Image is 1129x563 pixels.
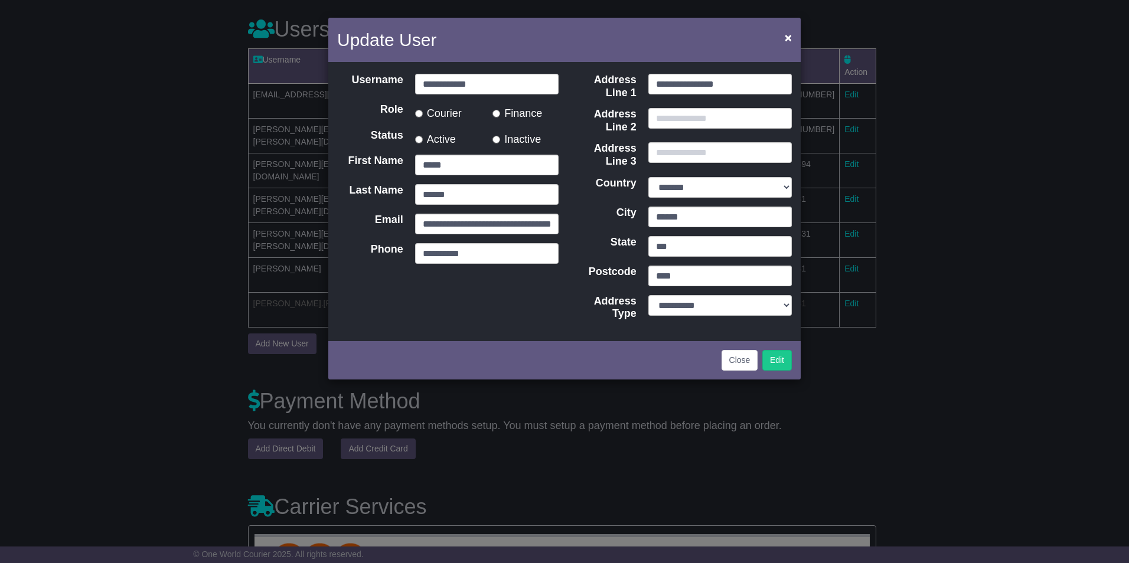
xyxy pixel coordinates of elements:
input: Courier [415,110,423,117]
h4: Update User [337,27,436,53]
label: Address Line 1 [564,74,642,99]
input: Finance [492,110,500,117]
label: Courier [415,103,462,120]
label: Role [331,103,409,120]
label: Last Name [331,184,409,205]
label: State [564,236,642,257]
button: Close [779,25,798,50]
label: City [564,207,642,227]
label: Address Type [564,295,642,320]
button: Edit [762,350,792,371]
input: Inactive [492,136,500,143]
label: Username [331,74,409,94]
label: Active [415,129,456,146]
label: First Name [331,155,409,175]
label: Country [564,177,642,198]
label: Email [331,214,409,234]
label: Finance [492,103,542,120]
label: Address Line 3 [564,142,642,168]
span: × [785,31,792,44]
input: Active [415,136,423,143]
label: Status [331,129,409,146]
label: Postcode [564,266,642,286]
label: Address Line 2 [564,108,642,133]
button: Close [722,350,758,371]
label: Inactive [492,129,541,146]
label: Phone [331,243,409,264]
